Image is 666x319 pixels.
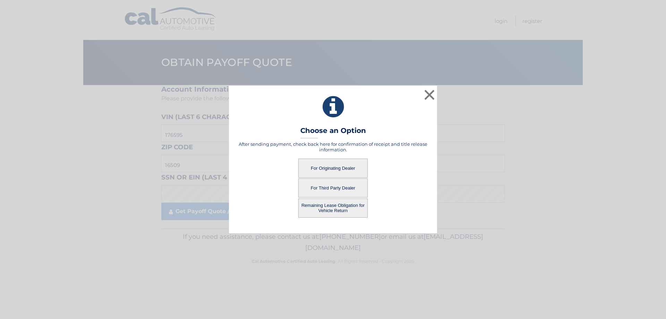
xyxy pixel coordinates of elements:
h5: After sending payment, check back here for confirmation of receipt and title release information. [238,141,428,152]
button: For Originating Dealer [298,159,368,178]
button: For Third Party Dealer [298,178,368,198]
h3: Choose an Option [300,126,366,138]
button: × [422,88,436,102]
button: Remaining Lease Obligation for Vehicle Return [298,199,368,218]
